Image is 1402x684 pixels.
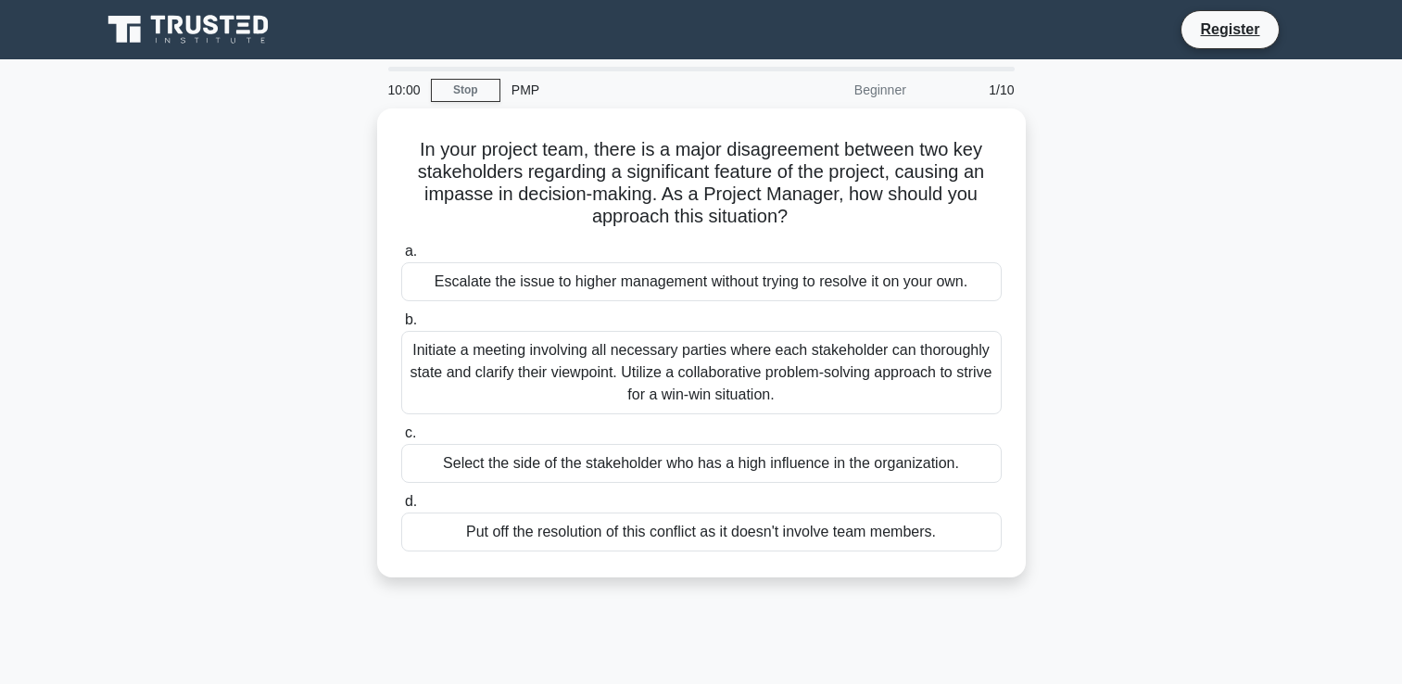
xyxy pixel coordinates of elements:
[1189,18,1270,41] a: Register
[401,513,1002,551] div: Put off the resolution of this conflict as it doesn't involve team members.
[405,493,417,509] span: d.
[405,311,417,327] span: b.
[377,71,431,108] div: 10:00
[500,71,755,108] div: PMP
[431,79,500,102] a: Stop
[405,424,416,440] span: c.
[399,138,1004,229] h5: In your project team, there is a major disagreement between two key stakeholders regarding a sign...
[401,444,1002,483] div: Select the side of the stakeholder who has a high influence in the organization.
[401,262,1002,301] div: Escalate the issue to higher management without trying to resolve it on your own.
[755,71,917,108] div: Beginner
[401,331,1002,414] div: Initiate a meeting involving all necessary parties where each stakeholder can thoroughly state an...
[917,71,1026,108] div: 1/10
[405,243,417,259] span: a.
